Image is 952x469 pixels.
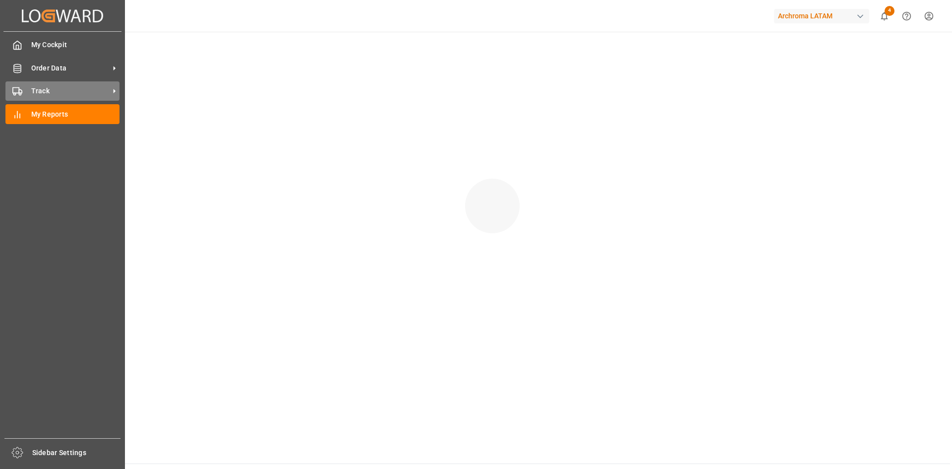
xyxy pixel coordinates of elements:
[31,40,120,50] span: My Cockpit
[885,6,894,16] span: 4
[873,5,895,27] button: show 4 new notifications
[895,5,918,27] button: Help Center
[5,104,119,124] a: My Reports
[31,86,110,96] span: Track
[32,448,121,458] span: Sidebar Settings
[774,9,869,23] div: Archroma LATAM
[31,63,110,73] span: Order Data
[774,6,873,25] button: Archroma LATAM
[5,35,119,55] a: My Cockpit
[31,109,120,120] span: My Reports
